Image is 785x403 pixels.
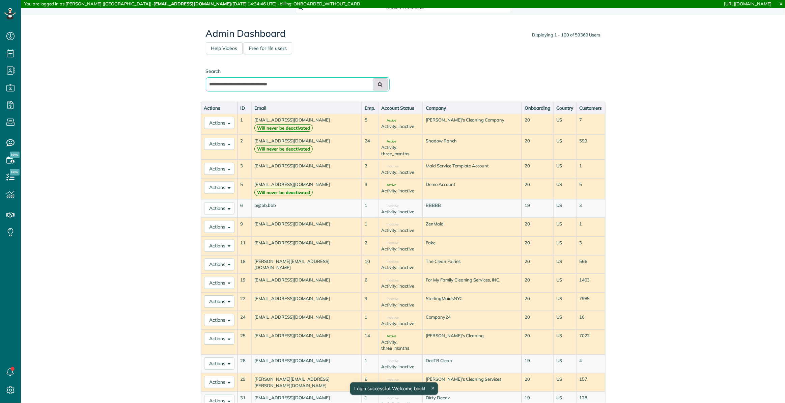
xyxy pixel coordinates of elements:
[576,292,605,311] td: 7985
[553,354,576,373] td: US
[381,364,420,370] div: Activity: inactive
[251,354,362,373] td: [EMAIL_ADDRESS][DOMAIN_NAME]
[381,165,399,168] span: Inactive
[237,274,252,292] td: 19
[426,105,518,111] div: Company
[254,124,313,132] strong: Will never be deactivated
[553,292,576,311] td: US
[10,169,20,176] span: New
[206,68,390,75] label: Search
[237,354,252,373] td: 28
[381,260,399,263] span: Inactive
[576,237,605,255] td: 3
[381,119,396,122] span: Active
[206,42,243,54] a: Help Videos
[423,218,522,236] td: ZenMaid
[553,373,576,392] td: US
[362,114,378,135] td: 5
[525,105,550,111] div: Onboarding
[724,1,772,6] a: [URL][DOMAIN_NAME]
[532,32,600,38] div: Displaying 1 - 100 of 59369 Users
[381,183,396,187] span: Active
[362,218,378,236] td: 1
[204,295,234,307] button: Actions
[576,274,605,292] td: 1403
[423,178,522,199] td: Demo Account
[423,311,522,329] td: Company24
[381,359,399,363] span: Inactive
[579,105,602,111] div: Customers
[251,114,362,135] td: [EMAIL_ADDRESS][DOMAIN_NAME]
[553,135,576,160] td: US
[522,135,553,160] td: 20
[362,311,378,329] td: 1
[10,152,20,158] span: New
[522,199,553,218] td: 19
[204,138,234,150] button: Actions
[251,292,362,311] td: [EMAIL_ADDRESS][DOMAIN_NAME]
[362,199,378,218] td: 1
[522,255,553,274] td: 20
[423,199,522,218] td: BBBBB
[576,135,605,160] td: 599
[381,105,420,111] div: Account Status
[251,329,362,354] td: [EMAIL_ADDRESS][DOMAIN_NAME]
[522,329,553,354] td: 20
[522,178,553,199] td: 20
[206,28,600,39] h2: Admin Dashboard
[362,373,378,392] td: 6
[251,237,362,255] td: [EMAIL_ADDRESS][DOMAIN_NAME]
[204,105,234,111] div: Actions
[237,199,252,218] td: 6
[423,160,522,178] td: Maid Service Template Account
[362,329,378,354] td: 14
[576,218,605,236] td: 1
[522,218,553,236] td: 20
[204,277,234,289] button: Actions
[381,283,420,289] div: Activity: inactive
[381,209,420,215] div: Activity: inactive
[381,297,399,301] span: Inactive
[553,178,576,199] td: US
[204,202,234,214] button: Actions
[553,237,576,255] td: US
[362,135,378,160] td: 24
[251,274,362,292] td: [EMAIL_ADDRESS][DOMAIN_NAME]
[553,329,576,354] td: US
[423,237,522,255] td: Fake
[576,255,605,274] td: 566
[381,241,399,245] span: Inactive
[153,1,231,6] strong: [EMAIL_ADDRESS][DOMAIN_NAME]
[576,354,605,373] td: 4
[204,376,234,388] button: Actions
[553,114,576,135] td: US
[381,320,420,327] div: Activity: inactive
[423,114,522,135] td: [PERSON_NAME]'s Cleaning Company
[423,354,522,373] td: DocTR Clean
[365,105,375,111] div: Emp.
[381,246,420,252] div: Activity: inactive
[251,199,362,218] td: b@bb.bbb
[381,316,399,319] span: Inactive
[381,140,396,143] span: Active
[254,189,313,196] strong: Will never be deactivated
[237,373,252,392] td: 29
[522,354,553,373] td: 19
[204,163,234,175] button: Actions
[251,311,362,329] td: [EMAIL_ADDRESS][DOMAIN_NAME]
[522,160,553,178] td: 20
[576,311,605,329] td: 10
[423,135,522,160] td: Shadow Ranch
[251,218,362,236] td: [EMAIL_ADDRESS][DOMAIN_NAME]
[556,105,573,111] div: Country
[237,255,252,274] td: 18
[381,378,399,381] span: Inactive
[423,373,522,392] td: [PERSON_NAME]'s Cleaning Services
[553,255,576,274] td: US
[553,218,576,236] td: US
[254,105,359,111] div: Email
[381,227,420,234] div: Activity: inactive
[522,237,553,255] td: 20
[381,264,420,271] div: Activity: inactive
[251,160,362,178] td: [EMAIL_ADDRESS][DOMAIN_NAME]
